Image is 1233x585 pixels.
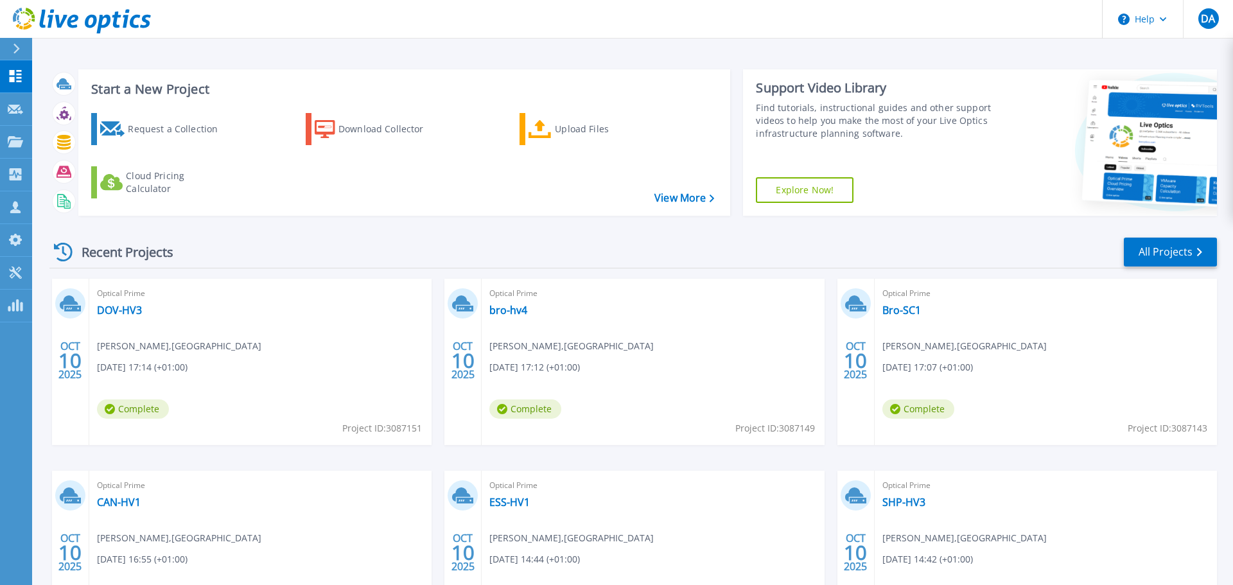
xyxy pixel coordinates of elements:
a: Bro-SC1 [882,304,921,317]
div: OCT 2025 [58,337,82,384]
span: 10 [451,547,475,558]
div: OCT 2025 [843,529,868,576]
span: 10 [58,355,82,366]
span: Optical Prime [882,478,1209,493]
a: Explore Now! [756,177,853,203]
div: Find tutorials, instructional guides and other support videos to help you make the most of your L... [756,101,997,140]
span: 10 [844,355,867,366]
div: Support Video Library [756,80,997,96]
div: Upload Files [555,116,658,142]
span: 10 [844,547,867,558]
a: DOV-HV3 [97,304,142,317]
span: DA [1201,13,1215,24]
a: Upload Files [520,113,663,145]
span: Complete [489,399,561,419]
span: [DATE] 17:07 (+01:00) [882,360,973,374]
div: OCT 2025 [843,337,868,384]
span: Optical Prime [882,286,1209,301]
div: OCT 2025 [451,337,475,384]
span: 10 [451,355,475,366]
h3: Start a New Project [91,82,714,96]
div: OCT 2025 [58,529,82,576]
span: Complete [882,399,954,419]
span: Project ID: 3087143 [1128,421,1207,435]
span: [PERSON_NAME] , [GEOGRAPHIC_DATA] [489,531,654,545]
a: All Projects [1124,238,1217,266]
div: Download Collector [338,116,441,142]
div: Request a Collection [128,116,231,142]
span: [DATE] 14:44 (+01:00) [489,552,580,566]
span: Optical Prime [489,478,816,493]
div: OCT 2025 [451,529,475,576]
span: [DATE] 17:12 (+01:00) [489,360,580,374]
span: Project ID: 3087149 [735,421,815,435]
a: View More [654,192,714,204]
div: Cloud Pricing Calculator [126,170,229,195]
a: Download Collector [306,113,449,145]
a: Request a Collection [91,113,234,145]
span: [PERSON_NAME] , [GEOGRAPHIC_DATA] [882,531,1047,545]
span: 10 [58,547,82,558]
span: [PERSON_NAME] , [GEOGRAPHIC_DATA] [489,339,654,353]
span: Optical Prime [97,478,424,493]
span: Complete [97,399,169,419]
span: [DATE] 14:42 (+01:00) [882,552,973,566]
a: ESS-HV1 [489,496,530,509]
a: Cloud Pricing Calculator [91,166,234,198]
span: [PERSON_NAME] , [GEOGRAPHIC_DATA] [97,339,261,353]
span: [DATE] 17:14 (+01:00) [97,360,188,374]
span: Project ID: 3087151 [342,421,422,435]
span: Optical Prime [97,286,424,301]
div: Recent Projects [49,236,191,268]
span: Optical Prime [489,286,816,301]
a: SHP-HV3 [882,496,925,509]
span: [PERSON_NAME] , [GEOGRAPHIC_DATA] [882,339,1047,353]
a: bro-hv4 [489,304,527,317]
span: [PERSON_NAME] , [GEOGRAPHIC_DATA] [97,531,261,545]
a: CAN-HV1 [97,496,141,509]
span: [DATE] 16:55 (+01:00) [97,552,188,566]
